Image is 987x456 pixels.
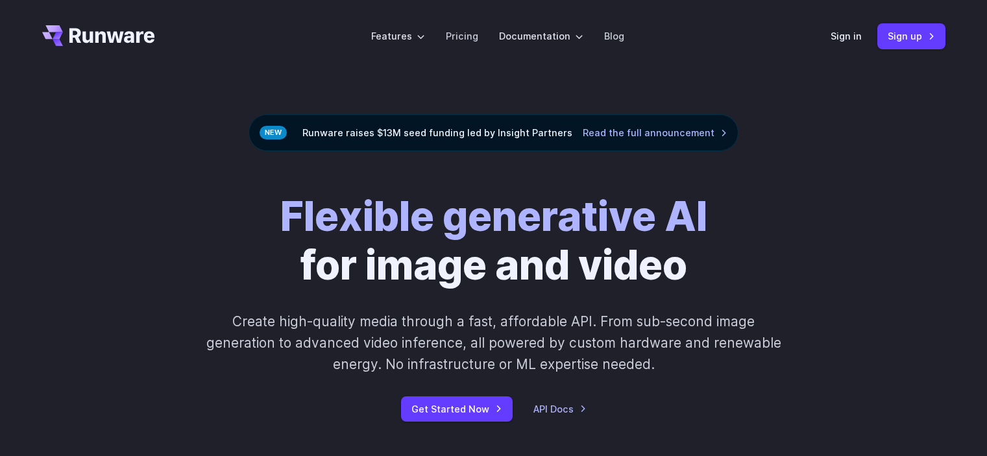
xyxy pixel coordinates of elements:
p: Create high-quality media through a fast, affordable API. From sub-second image generation to adv... [204,311,783,376]
div: Runware raises $13M seed funding led by Insight Partners [249,114,738,151]
label: Features [371,29,425,43]
a: Get Started Now [401,396,513,422]
label: Documentation [499,29,583,43]
a: API Docs [533,402,587,416]
a: Read the full announcement [583,125,727,140]
a: Sign in [831,29,862,43]
a: Blog [604,29,624,43]
a: Sign up [877,23,945,49]
h1: for image and video [280,193,707,290]
a: Pricing [446,29,478,43]
a: Go to / [42,25,155,46]
strong: Flexible generative AI [280,192,707,241]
